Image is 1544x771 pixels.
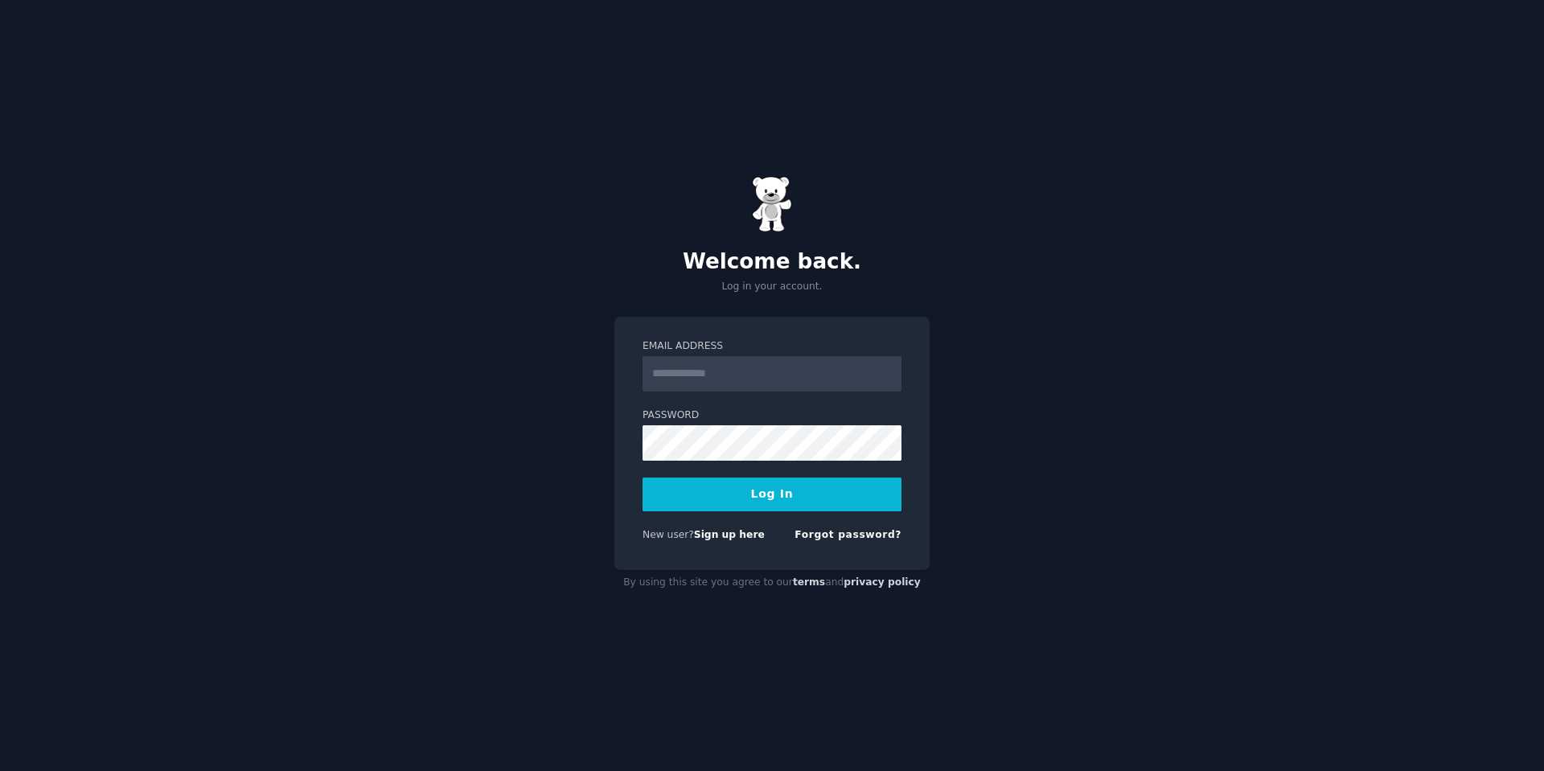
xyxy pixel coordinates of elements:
h2: Welcome back. [614,249,930,275]
a: terms [793,576,825,588]
a: Sign up here [694,529,765,540]
div: By using this site you agree to our and [614,570,930,596]
label: Email Address [643,339,901,354]
p: Log in your account. [614,280,930,294]
span: New user? [643,529,694,540]
a: privacy policy [844,576,921,588]
img: Gummy Bear [752,176,792,232]
button: Log In [643,478,901,511]
label: Password [643,408,901,423]
a: Forgot password? [795,529,901,540]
